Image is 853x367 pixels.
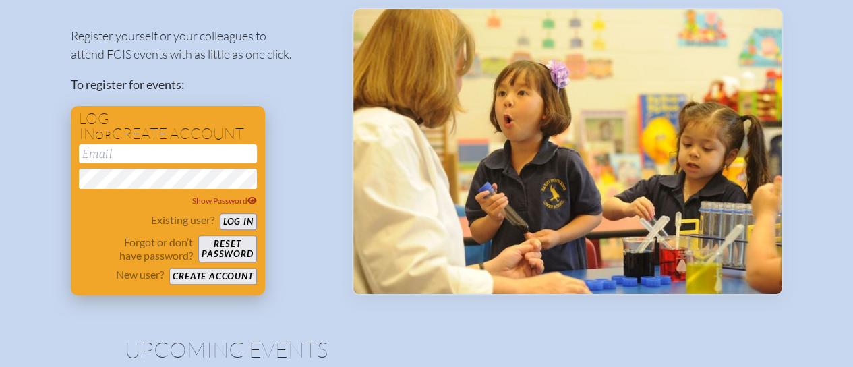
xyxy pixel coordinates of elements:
[353,9,782,294] img: Events
[220,213,257,230] button: Log in
[95,128,112,142] span: or
[192,196,257,206] span: Show Password
[125,339,729,360] h1: Upcoming Events
[116,268,164,281] p: New user?
[198,235,256,262] button: Resetpassword
[169,268,256,285] button: Create account
[79,144,257,163] input: Email
[151,213,214,227] p: Existing user?
[71,27,330,63] p: Register yourself or your colleagues to attend FCIS events with as little as one click.
[71,76,330,94] p: To register for events:
[79,235,194,262] p: Forgot or don’t have password?
[79,111,257,142] h1: Log in create account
